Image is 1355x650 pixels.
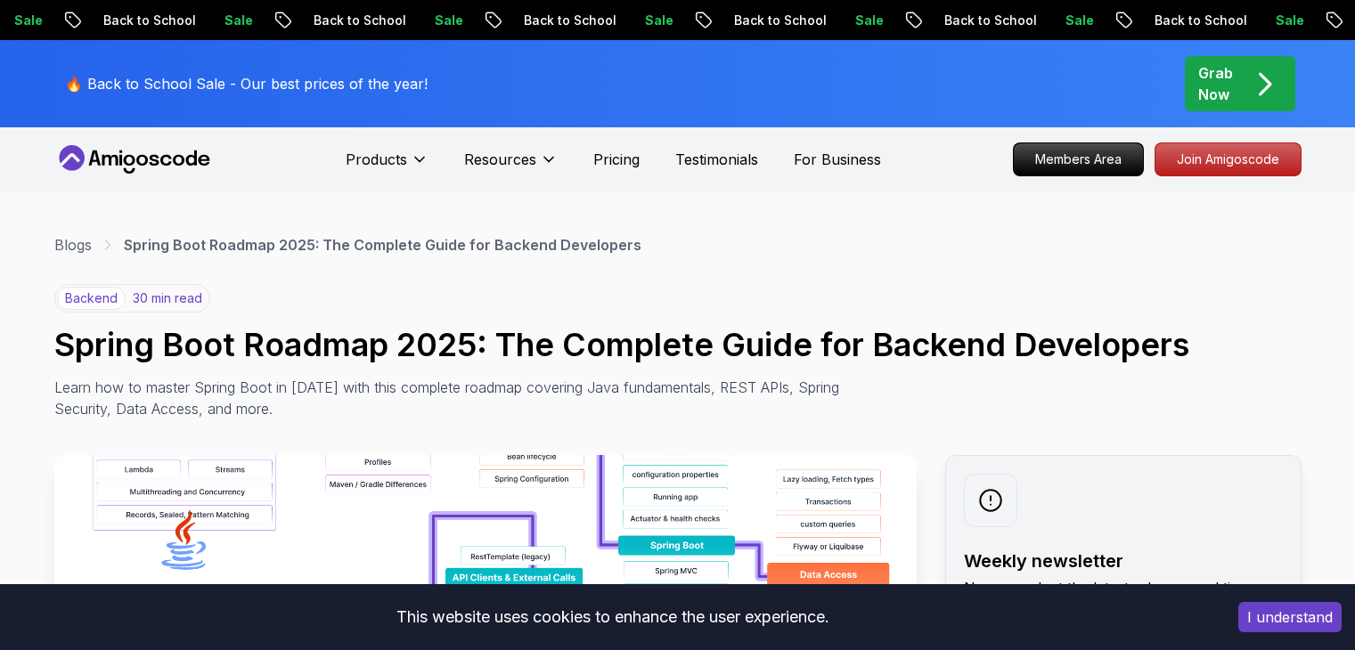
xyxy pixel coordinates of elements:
p: No spam. Just the latest releases and tips, interesting articles, and exclusive interviews in you... [964,577,1283,641]
p: Back to School [285,12,406,29]
p: Learn how to master Spring Boot in [DATE] with this complete roadmap covering Java fundamentals, ... [54,377,853,419]
a: Blogs [54,234,92,256]
a: Join Amigoscode [1155,142,1302,176]
p: Back to School [75,12,196,29]
a: Testimonials [675,149,758,170]
a: Pricing [593,149,640,170]
p: Products [346,149,407,170]
p: Back to School [916,12,1037,29]
p: 30 min read [133,289,202,307]
p: Sale [406,12,463,29]
p: Sale [196,12,253,29]
h1: Spring Boot Roadmap 2025: The Complete Guide for Backend Developers [54,327,1302,362]
p: Spring Boot Roadmap 2025: The Complete Guide for Backend Developers [124,234,641,256]
div: This website uses cookies to enhance the user experience. [13,597,1212,637]
button: Resources [464,149,558,184]
h2: Weekly newsletter [964,548,1283,573]
a: For Business [794,149,881,170]
p: backend [57,287,126,310]
button: Products [346,149,429,184]
a: Members Area [1013,142,1144,176]
p: Sale [1037,12,1094,29]
p: Sale [1247,12,1304,29]
p: Sale [827,12,884,29]
p: Members Area [1014,143,1143,175]
p: 🔥 Back to School Sale - Our best prices of the year! [65,73,428,94]
p: Grab Now [1198,62,1233,105]
p: Resources [464,149,536,170]
p: Back to School [495,12,616,29]
p: Join Amigoscode [1155,143,1301,175]
p: Back to School [706,12,827,29]
p: Back to School [1126,12,1247,29]
button: Accept cookies [1238,602,1342,632]
p: Sale [616,12,673,29]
